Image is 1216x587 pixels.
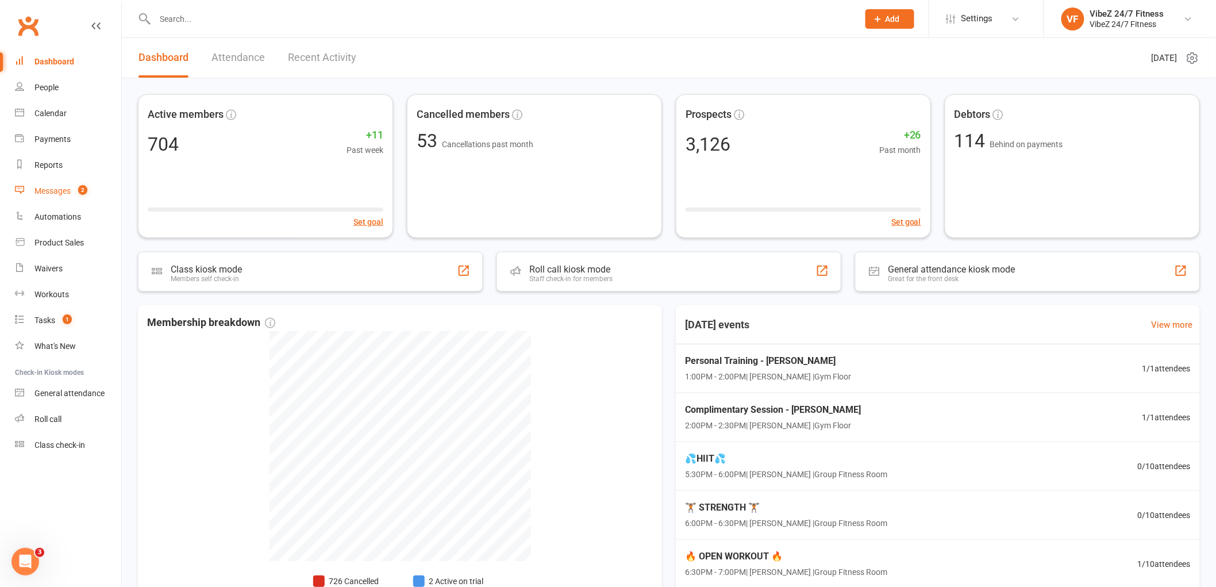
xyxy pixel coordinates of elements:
div: Members self check-in [171,275,242,283]
div: Product Sales [34,238,84,247]
div: Class check-in [34,440,85,450]
a: Workouts [15,282,121,308]
span: 1 / 10 attendees [1138,558,1191,570]
span: Past week [347,144,383,156]
a: Dashboard [138,38,188,78]
a: Clubworx [14,11,43,40]
a: Recent Activity [288,38,356,78]
div: 3,126 [686,135,730,154]
span: Active members [148,106,224,123]
span: Add [886,14,900,24]
span: Prospects [686,106,732,123]
a: Waivers [15,256,121,282]
span: Membership breakdown [147,314,275,331]
div: Roll call [34,415,61,424]
div: Roll call kiosk mode [529,264,613,275]
div: Workouts [34,290,69,299]
div: General attendance kiosk mode [888,264,1015,275]
a: View more [1152,318,1193,332]
a: Messages 2 [15,178,121,204]
div: Great for the front desk [888,275,1015,283]
span: 1:00PM - 2:00PM | [PERSON_NAME] | Gym Floor [685,370,851,383]
div: Calendar [34,109,67,118]
span: Past month [879,144,921,156]
span: 🔥 OPEN WORKOUT 🔥 [685,549,887,564]
span: 1 [63,314,72,324]
span: Settings [961,6,993,32]
div: Payments [34,135,71,144]
div: Waivers [34,264,63,273]
button: Set goal [353,216,383,228]
span: 1 / 1 attendees [1142,411,1191,424]
iframe: Intercom live chat [11,548,39,576]
a: Calendar [15,101,121,126]
div: People [34,83,59,92]
span: 0 / 10 attendees [1138,509,1191,521]
span: 0 / 10 attendees [1138,460,1191,473]
span: Cancellations past month [442,140,533,149]
span: +26 [879,127,921,144]
a: Roll call [15,406,121,432]
span: 114 [955,130,990,152]
span: Debtors [955,106,991,123]
span: +11 [347,127,383,144]
span: 💦HIIT💦 [685,451,887,466]
a: What's New [15,333,121,359]
div: Dashboard [34,57,74,66]
div: 704 [148,135,179,154]
div: General attendance [34,389,105,398]
input: Search... [152,11,851,27]
div: VibeZ 24/7 Fitness [1090,9,1164,19]
div: Messages [34,186,71,195]
a: Class kiosk mode [15,432,121,458]
a: General attendance kiosk mode [15,381,121,406]
div: Class kiosk mode [171,264,242,275]
span: 🏋🏽 STRENGTH 🏋🏽 [685,500,887,515]
div: Staff check-in for members [529,275,613,283]
span: 2:00PM - 2:30PM | [PERSON_NAME] | Gym Floor [685,419,861,432]
span: Cancelled members [417,106,510,123]
span: 6:30PM - 7:00PM | [PERSON_NAME] | Group Fitness Room [685,566,887,578]
span: 53 [417,130,442,152]
span: 1 / 1 attendees [1142,362,1191,375]
a: Reports [15,152,121,178]
a: Attendance [211,38,265,78]
span: 2 [78,185,87,195]
a: Dashboard [15,49,121,75]
button: Add [865,9,914,29]
div: Automations [34,212,81,221]
button: Set goal [891,216,921,228]
a: Payments [15,126,121,152]
span: Behind on payments [990,140,1063,149]
div: Tasks [34,316,55,325]
span: 5:30PM - 6:00PM | [PERSON_NAME] | Group Fitness Room [685,468,887,481]
div: VF [1061,7,1084,30]
div: Reports [34,160,63,170]
span: 3 [35,548,44,557]
a: Automations [15,204,121,230]
span: [DATE] [1152,51,1177,65]
span: Complimentary Session - [PERSON_NAME] [685,402,861,417]
a: People [15,75,121,101]
a: Tasks 1 [15,308,121,333]
div: What's New [34,342,76,351]
a: Product Sales [15,230,121,256]
span: Personal Training - [PERSON_NAME] [685,354,851,369]
h3: [DATE] events [676,314,759,335]
div: VibeZ 24/7 Fitness [1090,19,1164,29]
span: 6:00PM - 6:30PM | [PERSON_NAME] | Group Fitness Room [685,517,887,530]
